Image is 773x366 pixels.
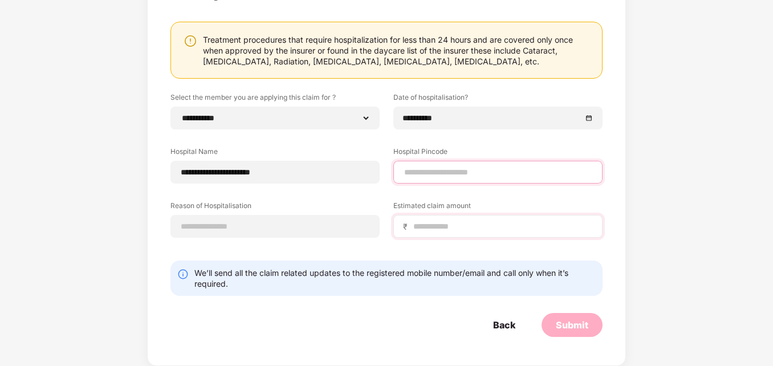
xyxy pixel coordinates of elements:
[170,147,380,161] label: Hospital Name
[393,201,603,215] label: Estimated claim amount
[194,267,596,289] div: We’ll send all the claim related updates to the registered mobile number/email and call only when...
[403,221,412,232] span: ₹
[556,319,588,331] div: Submit
[170,201,380,215] label: Reason of Hospitalisation
[393,92,603,107] label: Date of hospitalisation?
[203,34,591,67] div: Treatment procedures that require hospitalization for less than 24 hours and are covered only onc...
[184,34,197,48] img: svg+xml;base64,PHN2ZyBpZD0iV2FybmluZ18tXzI0eDI0IiBkYXRhLW5hbWU9Ildhcm5pbmcgLSAyNHgyNCIgeG1sbnM9Im...
[170,92,380,107] label: Select the member you are applying this claim for ?
[493,319,515,331] div: Back
[393,147,603,161] label: Hospital Pincode
[177,269,189,280] img: svg+xml;base64,PHN2ZyBpZD0iSW5mby0yMHgyMCIgeG1sbnM9Imh0dHA6Ly93d3cudzMub3JnLzIwMDAvc3ZnIiB3aWR0aD...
